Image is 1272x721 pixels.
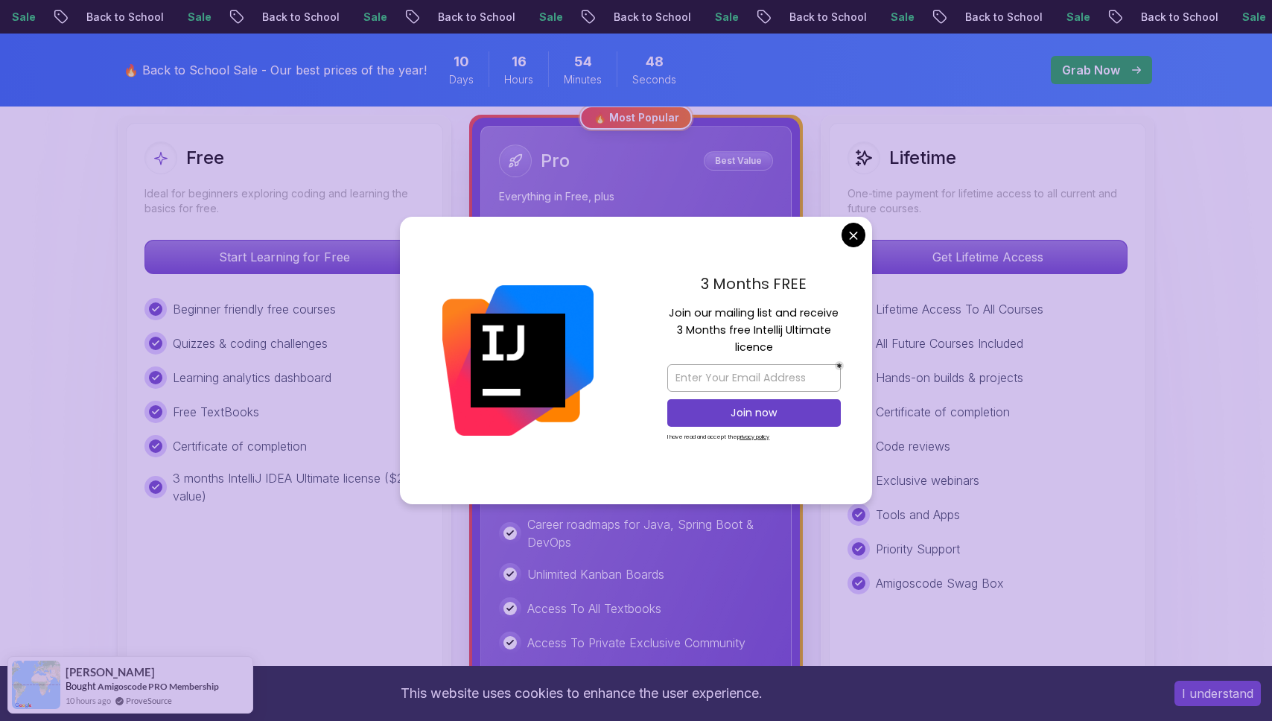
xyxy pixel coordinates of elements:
[848,186,1128,216] p: One-time payment for lifetime access to all current and future courses.
[527,515,773,551] p: Career roadmaps for Java, Spring Boot & DevOps
[173,403,259,421] p: Free TextBooks
[66,666,155,679] span: [PERSON_NAME]
[173,437,307,455] p: Certificate of completion
[1174,681,1261,706] button: Accept cookies
[541,149,570,173] h2: Pro
[173,469,424,505] p: 3 months IntelliJ IDEA Ultimate license ($249 value)
[876,471,979,489] p: Exclusive webinars
[848,250,1128,264] a: Get Lifetime Access
[1062,61,1120,79] p: Grab Now
[424,10,525,25] p: Back to School
[706,153,771,168] p: Best Value
[646,51,664,72] span: 48 Seconds
[454,51,469,72] span: 10 Days
[449,72,474,87] span: Days
[951,10,1052,25] p: Back to School
[632,72,676,87] span: Seconds
[145,241,424,273] p: Start Learning for Free
[527,600,661,617] p: Access To All Textbooks
[66,680,96,692] span: Bought
[876,300,1043,318] p: Lifetime Access To All Courses
[499,189,773,204] p: Everything in Free, plus
[876,334,1023,352] p: All Future Courses Included
[173,334,328,352] p: Quizzes & coding challenges
[66,694,111,707] span: 10 hours ago
[527,634,745,652] p: Access To Private Exclusive Community
[126,694,172,707] a: ProveSource
[889,146,956,170] h2: Lifetime
[124,61,427,79] p: 🔥 Back to School Sale - Our best prices of the year!
[186,146,224,170] h2: Free
[504,72,533,87] span: Hours
[876,403,1010,421] p: Certificate of completion
[876,506,960,524] p: Tools and Apps
[72,10,174,25] p: Back to School
[848,240,1128,274] button: Get Lifetime Access
[876,540,960,558] p: Priority Support
[877,10,924,25] p: Sale
[574,51,592,72] span: 54 Minutes
[12,661,60,709] img: provesource social proof notification image
[775,10,877,25] p: Back to School
[1127,10,1228,25] p: Back to School
[144,186,424,216] p: Ideal for beginners exploring coding and learning the basics for free.
[848,241,1127,273] p: Get Lifetime Access
[173,369,331,387] p: Learning analytics dashboard
[876,369,1023,387] p: Hands-on builds & projects
[98,681,219,692] a: Amigoscode PRO Membership
[527,565,664,583] p: Unlimited Kanban Boards
[174,10,221,25] p: Sale
[144,240,424,274] button: Start Learning for Free
[11,677,1152,710] div: This website uses cookies to enhance the user experience.
[248,10,349,25] p: Back to School
[564,72,602,87] span: Minutes
[512,51,527,72] span: 16 Hours
[1052,10,1100,25] p: Sale
[701,10,748,25] p: Sale
[525,10,573,25] p: Sale
[173,300,336,318] p: Beginner friendly free courses
[349,10,397,25] p: Sale
[876,437,950,455] p: Code reviews
[144,250,424,264] a: Start Learning for Free
[876,574,1004,592] p: Amigoscode Swag Box
[600,10,701,25] p: Back to School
